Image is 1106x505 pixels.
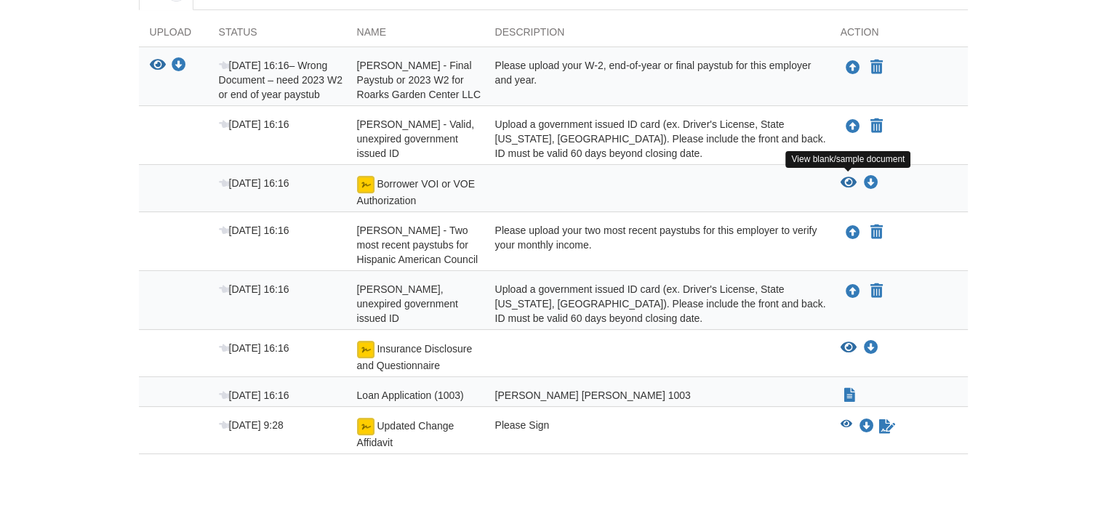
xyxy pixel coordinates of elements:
button: View Borrower VOI or VOE Authorization [841,176,857,190]
a: Download Updated Change Affidavit [859,421,874,432]
a: Sign Form [878,418,897,435]
span: [DATE] 16:16 [219,389,289,401]
div: – Wrong Document – need 2023 W2 or end of year paystub [208,58,346,102]
a: Download Insurance Disclosure and Questionnaire [864,342,878,354]
a: Download Borrower VOI or VOE Authorization [864,177,878,189]
button: Declare Artemio Ramirez - Final Paystub or 2023 W2 for Roarks Garden Center LLC not applicable [869,59,884,76]
img: esign [357,176,374,193]
span: Borrower VOI or VOE Authorization [357,178,475,206]
div: Upload [139,25,208,47]
button: View Artemio Ramirez - Final Paystub or 2023 W2 for Roarks Garden Center LLC [150,58,166,73]
button: Upload Eva Ramirez - Valid, unexpired government issued ID [844,282,862,301]
span: [DATE] 16:16 [219,342,289,354]
button: Upload Eva Ramirez - Two most recent paystubs for Hispanic American Council [844,223,862,242]
span: [DATE] 16:16 [219,177,289,189]
img: Ready for you to esign [357,418,374,435]
div: [PERSON_NAME] [PERSON_NAME] 1003 [484,388,830,403]
div: Description [484,25,830,47]
button: Declare Eva Ramirez - Valid, unexpired government issued ID not applicable [869,283,884,300]
div: Upload a government issued ID card (ex. Driver's License, State [US_STATE], [GEOGRAPHIC_DATA]). P... [484,282,830,326]
div: Name [346,25,484,47]
span: [PERSON_NAME] - Valid, unexpired government issued ID [357,118,475,159]
span: [DATE] 16:16 [219,118,289,130]
button: Declare Artemio Ramirez - Valid, unexpired government issued ID not applicable [869,118,884,135]
span: Updated Change Affidavit [357,420,454,448]
div: Please upload your two most recent paystubs for this employer to verify your monthly income. [484,223,830,267]
span: [DATE] 9:28 [219,419,284,431]
button: Upload Artemio Ramirez - Final Paystub or 2023 W2 for Roarks Garden Center LLC [844,58,862,77]
span: [DATE] 16:16 [219,283,289,295]
div: View blank/sample document [785,151,910,168]
span: Insurance Disclosure and Questionnaire [357,343,473,371]
span: [PERSON_NAME] - Two most recent paystubs for Hispanic American Council [357,225,478,265]
div: Upload a government issued ID card (ex. Driver's License, State [US_STATE], [GEOGRAPHIC_DATA]). P... [484,117,830,161]
button: View Updated Change Affidavit [841,419,852,434]
button: View Insurance Disclosure and Questionnaire [841,341,857,355]
span: [DATE] 16:16 [219,60,289,71]
button: Declare Eva Ramirez - Two most recent paystubs for Hispanic American Council not applicable [869,224,884,241]
div: Please upload your W-2, end-of-year or final paystub for this employer and year. [484,58,830,102]
button: Upload Artemio Ramirez - Valid, unexpired government issued ID [844,117,862,136]
div: Status [208,25,346,47]
span: [DATE] 16:16 [219,225,289,236]
a: Show Document [844,389,855,401]
span: [PERSON_NAME], unexpired government issued ID [357,283,458,324]
img: esign [357,341,374,358]
div: Please Sign [484,418,830,450]
a: Download Artemio Ramirez - Final Paystub or 2023 W2 for Roarks Garden Center LLC [172,60,186,72]
span: Loan Application (1003) [357,389,464,401]
div: Action [830,25,968,47]
span: [PERSON_NAME] - Final Paystub or 2023 W2 for Roarks Garden Center LLC [357,60,481,100]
